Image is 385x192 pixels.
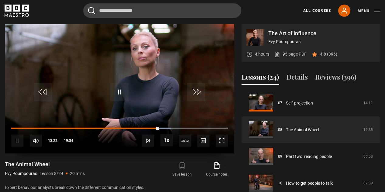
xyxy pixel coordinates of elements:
[320,51,337,57] p: 4.8 (396)
[88,7,95,15] button: Submit the search query
[286,127,319,133] a: The Animal Wheel
[30,135,42,147] button: Mute
[268,39,375,45] p: Evy Poumpouras
[165,161,199,178] button: Save lesson
[5,5,29,17] svg: BBC Maestro
[255,51,269,57] p: 4 hours
[5,170,37,177] p: Evy Poumpouras
[286,100,313,106] a: Self-projection
[5,161,85,168] h1: The Animal Wheel
[60,139,61,143] span: -
[179,135,191,147] span: auto
[315,72,356,85] button: Reviews (396)
[286,180,333,187] a: How to get people to talk
[358,8,380,14] button: Toggle navigation
[83,3,241,18] input: Search
[274,51,307,57] a: 95 page PDF
[216,135,228,147] button: Fullscreen
[11,128,228,129] div: Progress Bar
[200,161,234,178] a: Course notes
[5,184,234,191] p: Expert behaviour analysts break down the different communication styles.
[160,134,173,146] button: Playback Rate
[303,8,331,13] a: All Courses
[48,135,57,146] span: 13:22
[5,24,234,153] video-js: Video Player
[11,135,23,147] button: Pause
[242,72,279,85] button: Lessons (24)
[197,135,209,147] button: Captions
[286,72,308,85] button: Details
[40,170,63,177] p: Lesson 8/24
[64,135,73,146] span: 19:34
[142,135,154,147] button: Next Lesson
[286,153,332,160] a: Part two: reading people
[70,170,85,177] p: 20 mins
[179,135,191,147] div: Current quality: 720p
[268,31,375,36] p: The Art of Influence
